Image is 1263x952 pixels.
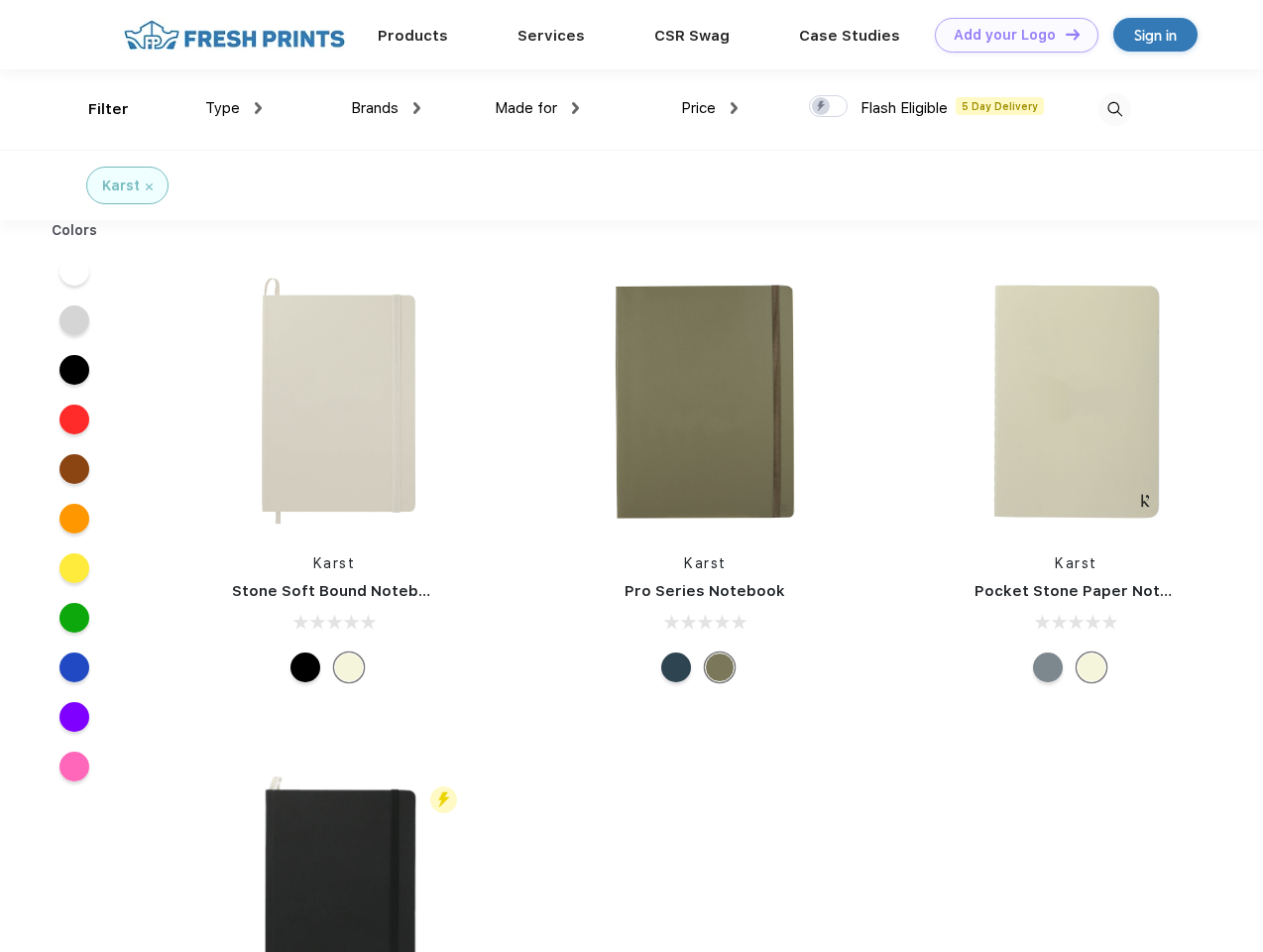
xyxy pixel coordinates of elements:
[102,176,140,196] div: Karst
[495,99,557,117] span: Made for
[351,99,399,117] span: Brands
[731,102,738,114] img: dropdown.png
[1066,29,1080,40] img: DT
[705,653,735,682] div: Olive
[681,99,716,117] span: Price
[232,582,447,600] a: Stone Soft Bound Notebook
[313,555,356,571] a: Karst
[37,220,113,241] div: Colors
[654,27,730,45] a: CSR Swag
[1113,18,1198,52] a: Sign in
[954,27,1056,44] div: Add your Logo
[290,653,320,682] div: Black
[684,555,727,571] a: Karst
[661,653,691,682] div: Navy
[945,270,1208,534] img: func=resize&h=266
[975,582,1208,600] a: Pocket Stone Paper Notebook
[517,27,585,45] a: Services
[88,98,129,121] div: Filter
[573,270,837,534] img: func=resize&h=266
[861,99,948,117] span: Flash Eligible
[413,102,420,114] img: dropdown.png
[430,786,457,813] img: flash_active_toggle.svg
[205,99,240,117] span: Type
[1055,555,1097,571] a: Karst
[146,183,153,190] img: filter_cancel.svg
[118,18,351,53] img: fo%20logo%202.webp
[1077,653,1106,682] div: Beige
[202,270,466,534] img: func=resize&h=266
[572,102,579,114] img: dropdown.png
[1033,653,1063,682] div: Gray
[1134,24,1177,47] div: Sign in
[334,653,364,682] div: Beige
[378,27,448,45] a: Products
[255,102,262,114] img: dropdown.png
[1098,93,1131,126] img: desktop_search.svg
[625,582,785,600] a: Pro Series Notebook
[956,97,1044,115] span: 5 Day Delivery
